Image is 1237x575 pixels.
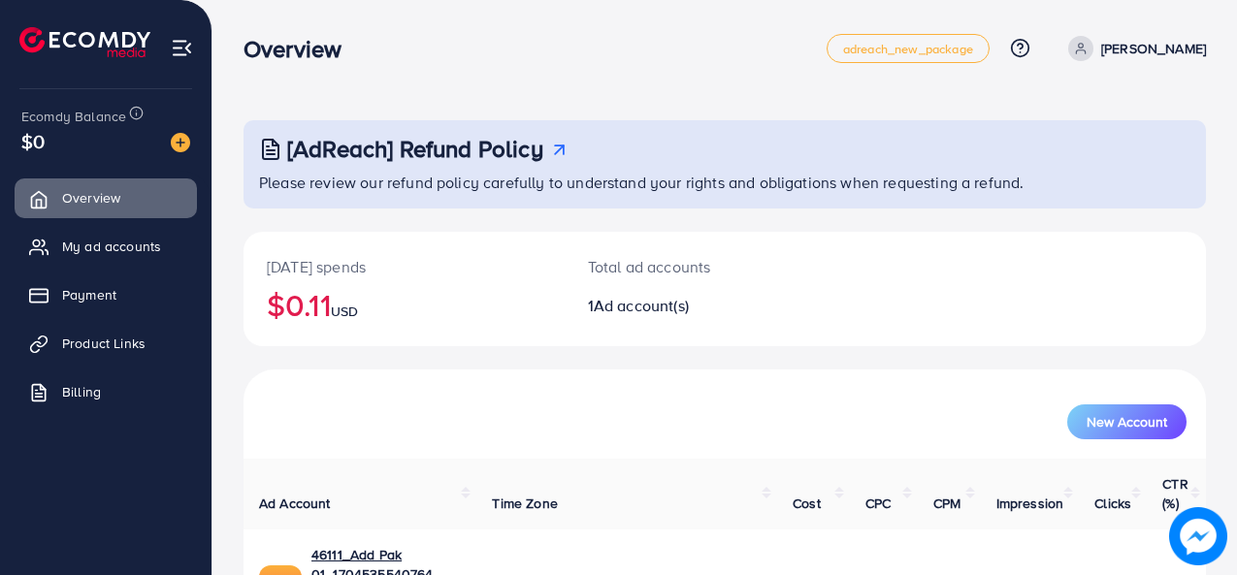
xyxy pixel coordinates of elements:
span: My ad accounts [62,237,161,256]
span: Billing [62,382,101,401]
h3: Overview [244,35,357,63]
img: logo [19,27,150,57]
span: Ad Account [259,494,331,513]
a: [PERSON_NAME] [1060,36,1206,61]
span: Ecomdy Balance [21,107,126,126]
span: Ad account(s) [594,295,689,316]
span: USD [331,302,358,321]
span: adreach_new_package [843,43,973,55]
span: Cost [793,494,821,513]
span: CTR (%) [1162,474,1188,513]
span: $0 [21,127,45,155]
p: Please review our refund policy carefully to understand your rights and obligations when requesti... [259,171,1194,194]
span: Time Zone [492,494,557,513]
a: Overview [15,178,197,217]
h3: [AdReach] Refund Policy [287,135,543,163]
a: My ad accounts [15,227,197,266]
img: image [171,133,190,152]
button: New Account [1067,404,1187,439]
h2: 1 [588,297,782,315]
img: menu [171,37,193,59]
a: Product Links [15,324,197,363]
span: New Account [1087,415,1167,429]
span: CPM [933,494,960,513]
a: Payment [15,275,197,314]
h2: $0.11 [267,286,541,323]
img: image [1169,507,1227,565]
span: CPC [865,494,891,513]
p: [DATE] spends [267,255,541,278]
span: Overview [62,188,120,208]
span: Clicks [1094,494,1131,513]
span: Payment [62,285,116,304]
p: Total ad accounts [588,255,782,278]
p: [PERSON_NAME] [1101,37,1206,60]
span: Product Links [62,334,146,353]
span: Impression [996,494,1064,513]
a: Billing [15,372,197,411]
a: adreach_new_package [827,34,990,63]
